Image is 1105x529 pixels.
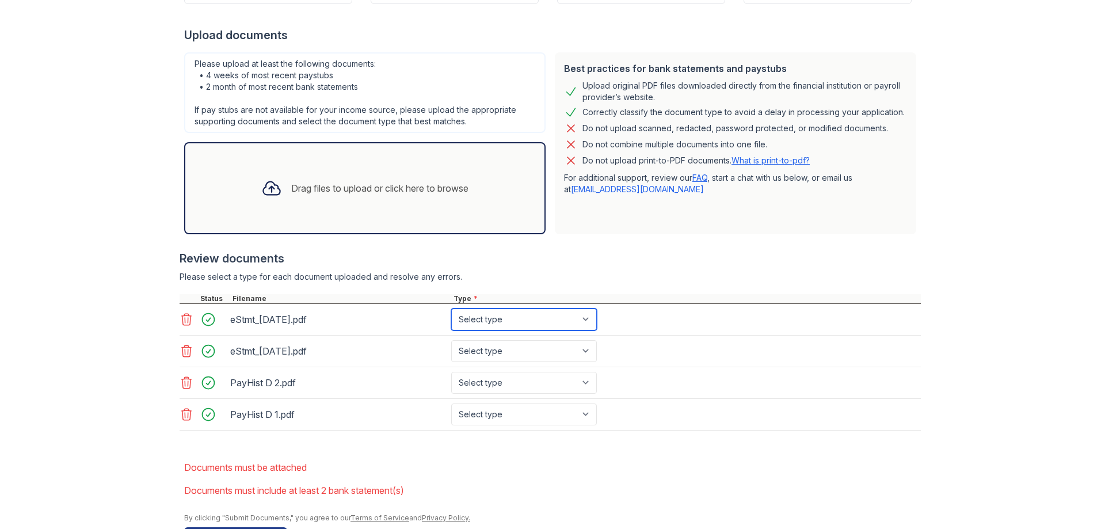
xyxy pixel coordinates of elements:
[180,250,921,267] div: Review documents
[582,155,810,166] p: Do not upload print-to-PDF documents.
[184,456,921,479] li: Documents must be attached
[564,172,907,195] p: For additional support, review our , start a chat with us below, or email us at
[582,121,888,135] div: Do not upload scanned, redacted, password protected, or modified documents.
[564,62,907,75] div: Best practices for bank statements and paystubs
[350,513,409,522] a: Terms of Service
[451,294,921,303] div: Type
[731,155,810,165] a: What is print-to-pdf?
[180,271,921,283] div: Please select a type for each document uploaded and resolve any errors.
[184,27,921,43] div: Upload documents
[692,173,707,182] a: FAQ
[582,138,767,151] div: Do not combine multiple documents into one file.
[582,105,905,119] div: Correctly classify the document type to avoid a delay in processing your application.
[291,181,468,195] div: Drag files to upload or click here to browse
[230,342,447,360] div: eStmt_[DATE].pdf
[230,294,451,303] div: Filename
[184,513,921,523] div: By clicking "Submit Documents," you agree to our and
[230,374,447,392] div: PayHist D 2.pdf
[198,294,230,303] div: Status
[571,184,704,194] a: [EMAIL_ADDRESS][DOMAIN_NAME]
[422,513,470,522] a: Privacy Policy.
[582,80,907,103] div: Upload original PDF files downloaded directly from the financial institution or payroll provider’...
[184,479,921,502] li: Documents must include at least 2 bank statement(s)
[184,52,546,133] div: Please upload at least the following documents: • 4 weeks of most recent paystubs • 2 month of mo...
[230,310,447,329] div: eStmt_[DATE].pdf
[230,405,447,424] div: PayHist D 1.pdf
